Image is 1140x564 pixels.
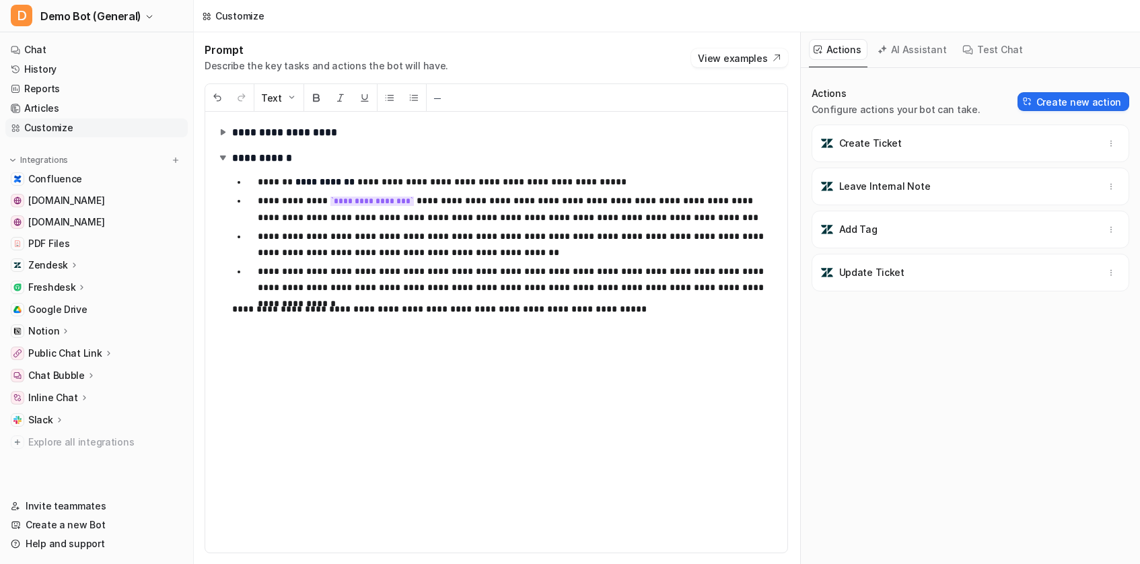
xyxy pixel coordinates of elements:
[13,416,22,424] img: Slack
[820,266,834,279] img: Update Ticket icon
[28,391,78,404] p: Inline Chat
[28,369,85,382] p: Chat Bubble
[5,213,188,232] a: www.atlassian.com[DOMAIN_NAME]
[28,324,59,338] p: Notion
[839,223,878,236] p: Add Tag
[873,39,953,60] button: AI Assistant
[254,84,304,111] button: Text
[212,92,223,103] img: Undo
[13,372,22,380] img: Chat Bubble
[839,266,904,279] p: Update Ticket
[1023,97,1032,106] img: Create action
[28,431,182,453] span: Explore all integrations
[13,175,22,183] img: Confluence
[5,516,188,534] a: Create a new Bot
[13,218,22,226] img: www.atlassian.com
[205,59,448,73] p: Describe the key tasks and actions the bot will have.
[216,151,229,164] img: expand-arrow.svg
[28,258,68,272] p: Zendesk
[215,9,264,23] div: Customize
[5,534,188,553] a: Help and support
[5,60,188,79] a: History
[28,215,104,229] span: [DOMAIN_NAME]
[5,170,188,188] a: ConfluenceConfluence
[13,261,22,269] img: Zendesk
[286,92,297,103] img: Dropdown Down Arrow
[13,283,22,291] img: Freshdesk
[304,84,328,111] button: Bold
[13,327,22,335] img: Notion
[311,92,322,103] img: Bold
[205,84,229,111] button: Undo
[378,84,402,111] button: Unordered List
[820,223,834,236] img: Add Tag icon
[11,435,24,449] img: explore all integrations
[5,153,72,167] button: Integrations
[236,92,247,103] img: Redo
[820,137,834,150] img: Create Ticket icon
[5,300,188,319] a: Google DriveGoogle Drive
[5,118,188,137] a: Customize
[812,103,981,116] p: Configure actions your bot can take.
[5,79,188,98] a: Reports
[5,234,188,253] a: PDF FilesPDF Files
[328,84,353,111] button: Italic
[812,87,981,100] p: Actions
[28,413,53,427] p: Slack
[427,84,448,111] button: ─
[28,281,75,294] p: Freshdesk
[28,194,104,207] span: [DOMAIN_NAME]
[8,155,17,165] img: expand menu
[5,40,188,59] a: Chat
[28,172,82,186] span: Confluence
[691,48,787,67] button: View examples
[408,92,419,103] img: Ordered List
[353,84,377,111] button: Underline
[359,92,370,103] img: Underline
[5,433,188,452] a: Explore all integrations
[229,84,254,111] button: Redo
[839,137,902,150] p: Create Ticket
[11,5,32,26] span: D
[820,180,834,193] img: Leave Internal Note icon
[384,92,395,103] img: Unordered List
[13,394,22,402] img: Inline Chat
[5,191,188,210] a: www.airbnb.com[DOMAIN_NAME]
[402,84,426,111] button: Ordered List
[20,155,68,166] p: Integrations
[28,303,87,316] span: Google Drive
[205,43,448,57] h1: Prompt
[13,240,22,248] img: PDF Files
[5,497,188,516] a: Invite teammates
[335,92,346,103] img: Italic
[809,39,867,60] button: Actions
[13,306,22,314] img: Google Drive
[28,347,102,360] p: Public Chat Link
[1018,92,1129,111] button: Create new action
[13,197,22,205] img: www.airbnb.com
[28,237,69,250] span: PDF Files
[171,155,180,165] img: menu_add.svg
[5,99,188,118] a: Articles
[216,125,229,139] img: collapse-arrow.svg
[13,349,22,357] img: Public Chat Link
[958,39,1028,60] button: Test Chat
[40,7,141,26] span: Demo Bot (General)
[839,180,931,193] p: Leave Internal Note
